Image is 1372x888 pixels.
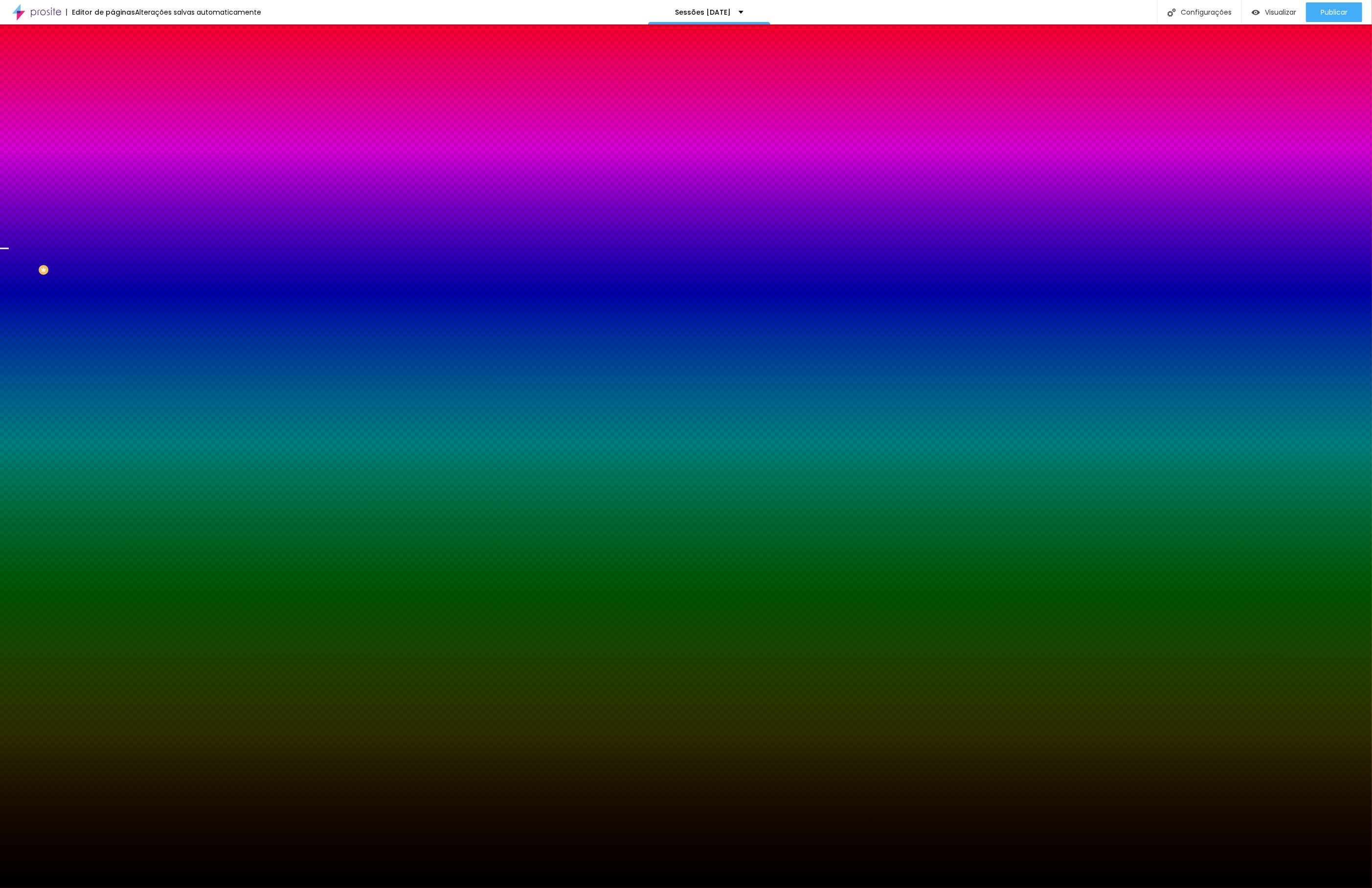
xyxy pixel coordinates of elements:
[1168,8,1176,17] img: Icone
[1242,2,1306,22] button: Visualizar
[135,9,261,16] div: Alterações salvas automaticamente
[1265,8,1296,16] span: Visualizar
[66,9,135,16] div: Editor de páginas
[1321,8,1348,16] span: Publicar
[675,9,731,16] p: Sessões [DATE]
[1252,8,1260,17] img: view-1.svg
[1306,2,1362,22] button: Publicar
